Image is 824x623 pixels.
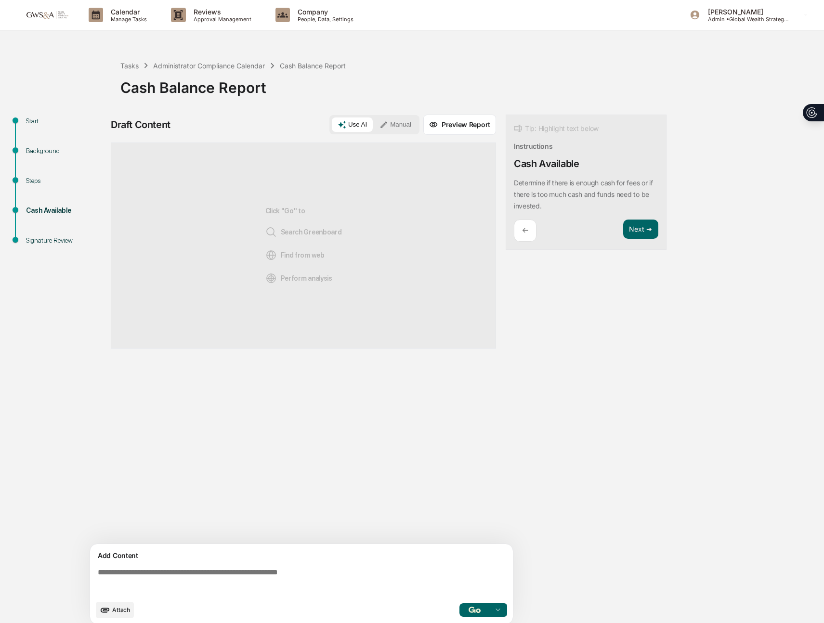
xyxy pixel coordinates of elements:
span: Search Greenboard [265,226,342,238]
div: Cash Available [26,206,105,216]
button: upload document [96,602,134,618]
img: Analysis [265,273,277,284]
div: Draft Content [111,119,170,130]
div: Administrator Compliance Calendar [153,62,265,70]
button: Preview Report [423,115,496,135]
div: Instructions [514,142,553,150]
p: Calendar [103,8,152,16]
p: Company [290,8,358,16]
button: Manual [374,117,417,132]
p: Determine if there is enough cash for fees or if there is too much cash and funds need to be inve... [514,179,653,210]
div: Cash Balance Report [280,62,346,70]
div: Cash Available [514,158,579,169]
button: Go [459,603,490,617]
img: logo [23,10,69,19]
div: Steps [26,176,105,186]
p: Manage Tasks [103,16,152,23]
div: Add Content [96,550,507,561]
img: Web [265,249,277,261]
p: Reviews [186,8,256,16]
button: Next ➔ [623,220,658,239]
span: Attach [112,606,130,613]
img: Search [265,226,277,238]
p: Approval Management [186,16,256,23]
img: Go [469,607,480,613]
div: Tasks [120,62,139,70]
div: Signature Review [26,235,105,246]
div: Cash Balance Report [120,71,819,96]
p: [PERSON_NAME] [700,8,790,16]
iframe: Open customer support [793,591,819,617]
span: Perform analysis [265,273,332,284]
button: Use AI [332,117,373,132]
p: People, Data, Settings [290,16,358,23]
div: Background [26,146,105,156]
p: ← [522,226,528,235]
span: Find from web [265,249,325,261]
div: Tip: Highlight text below [514,123,599,134]
p: Admin • Global Wealth Strategies Associates [700,16,790,23]
div: Start [26,116,105,126]
div: Click "Go" to [265,158,342,333]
